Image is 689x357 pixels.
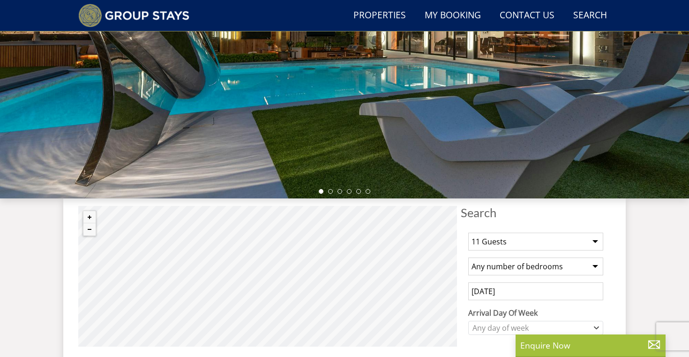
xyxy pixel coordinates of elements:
[350,5,410,26] a: Properties
[421,5,485,26] a: My Booking
[83,223,96,235] button: Zoom out
[496,5,558,26] a: Contact Us
[569,5,611,26] a: Search
[468,307,603,319] label: Arrival Day Of Week
[520,339,661,351] p: Enquire Now
[78,206,457,347] canvas: Map
[78,4,189,27] img: Group Stays
[468,282,603,300] input: Arrival Date
[461,206,611,219] span: Search
[470,323,592,333] div: Any day of week
[83,211,96,223] button: Zoom in
[468,321,603,335] div: Combobox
